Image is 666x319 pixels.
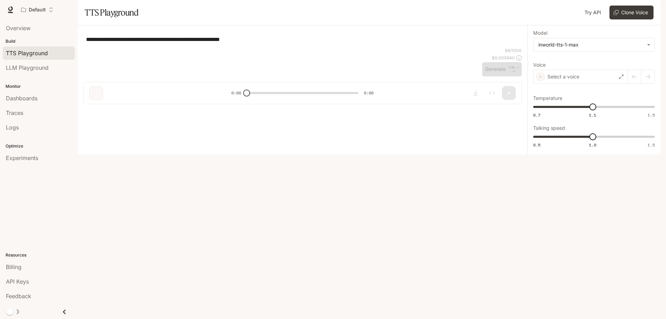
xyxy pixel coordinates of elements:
[505,48,522,53] p: 64 / 1000
[648,142,655,148] span: 1.5
[533,142,540,148] span: 0.5
[533,96,562,101] p: Temperature
[589,142,596,148] span: 1.0
[648,112,655,118] span: 1.5
[18,3,57,17] button: Open workspace menu
[589,112,596,118] span: 1.1
[533,112,540,118] span: 0.7
[492,55,515,61] p: $ 0.000640
[547,73,579,80] p: Select a voice
[29,7,46,13] p: Default
[85,6,138,19] h1: TTS Playground
[533,31,547,35] p: Model
[609,6,654,19] button: Clone Voice
[533,38,655,51] div: inworld-tts-1-max
[533,62,546,67] p: Voice
[533,126,565,131] p: Talking speed
[582,6,604,19] a: Try API
[538,41,643,48] div: inworld-tts-1-max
